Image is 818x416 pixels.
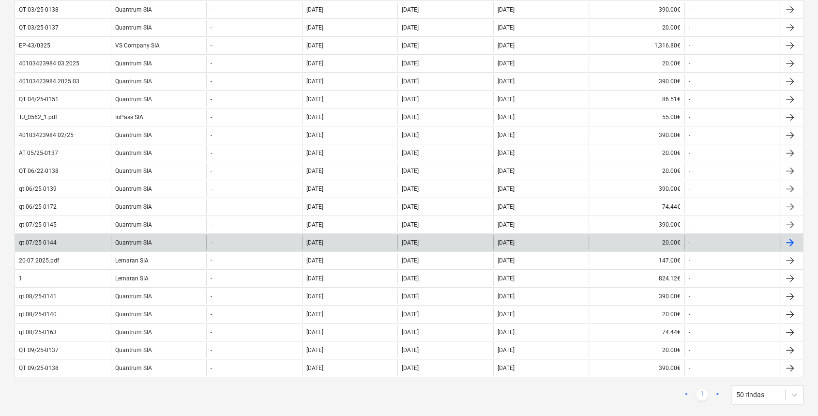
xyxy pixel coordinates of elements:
div: 20.00€ [589,342,684,358]
div: Quantrum SIA [111,289,207,304]
div: [DATE] [306,114,323,121]
div: [DATE] [306,42,323,49]
div: 20-07 2025.pdf [19,257,59,264]
div: QT 09/25-0137 [19,347,59,354]
div: [DATE] [498,257,515,264]
div: qt 06/25-0139 [19,185,57,192]
div: Quantrum SIA [111,324,207,340]
div: [DATE] [306,203,323,210]
div: - [689,114,690,121]
div: [DATE] [402,365,419,371]
div: - [211,42,212,49]
div: [DATE] [402,221,419,228]
div: [DATE] [306,311,323,318]
div: [DATE] [498,6,515,13]
div: [DATE] [498,132,515,139]
div: - [689,221,690,228]
div: [DATE] [402,132,419,139]
div: Quantrum SIA [111,235,207,250]
div: [DATE] [306,257,323,264]
div: QT 09/25-0138 [19,365,59,371]
div: QT 03/25-0138 [19,6,59,13]
div: - [689,60,690,67]
div: VS Company SIA [111,38,207,53]
div: [DATE] [498,168,515,174]
div: - [689,96,690,103]
div: - [689,150,690,156]
div: - [211,96,212,103]
div: Quantrum SIA [111,307,207,322]
div: qt 06/25-0172 [19,203,57,210]
div: - [211,78,212,85]
div: [DATE] [498,60,515,67]
div: [DATE] [306,365,323,371]
div: Quantrum SIA [111,199,207,215]
div: 40103423984 02/25 [19,132,74,139]
div: Quantrum SIA [111,145,207,161]
div: [DATE] [402,150,419,156]
div: 390.00€ [589,289,684,304]
div: [DATE] [498,347,515,354]
div: - [211,365,212,371]
div: - [211,132,212,139]
div: Quantrum SIA [111,74,207,89]
div: - [211,203,212,210]
div: QT 03/25-0137 [19,24,59,31]
div: - [689,329,690,336]
div: 390.00€ [589,360,684,376]
div: [DATE] [402,275,419,282]
div: 40103423984 03.2025 [19,60,79,67]
div: - [211,293,212,300]
a: Page 1 is your current page [696,389,708,401]
div: [DATE] [402,60,419,67]
a: Previous page [681,389,692,401]
div: TJ_0562_1.pdf [19,114,57,121]
div: [DATE] [498,329,515,336]
div: [DATE] [402,293,419,300]
div: [DATE] [402,185,419,192]
div: [DATE] [498,42,515,49]
div: - [211,24,212,31]
div: [DATE] [402,24,419,31]
div: 1 [19,275,22,282]
div: Quantrum SIA [111,20,207,35]
div: [DATE] [498,96,515,103]
a: Next page [712,389,723,401]
div: [DATE] [306,96,323,103]
div: [DATE] [306,239,323,246]
div: [DATE] [306,329,323,336]
div: [DATE] [306,24,323,31]
div: 55.00€ [589,109,684,125]
div: - [689,78,690,85]
div: - [211,347,212,354]
div: [DATE] [306,168,323,174]
div: qt 08/25-0141 [19,293,57,300]
div: [DATE] [402,42,419,49]
div: [DATE] [306,293,323,300]
div: [DATE] [402,347,419,354]
div: [DATE] [402,239,419,246]
div: [DATE] [498,293,515,300]
div: - [689,6,690,13]
iframe: Chat Widget [770,370,818,416]
div: [DATE] [498,24,515,31]
div: - [689,275,690,282]
div: qt 08/25-0163 [19,329,57,336]
div: [DATE] [402,96,419,103]
div: [DATE] [402,203,419,210]
div: [DATE] [306,60,323,67]
div: [DATE] [498,311,515,318]
div: Quantrum SIA [111,360,207,376]
div: 40103423984 2025 03 [19,78,79,85]
div: Quantrum SIA [111,163,207,179]
div: [DATE] [498,275,515,282]
div: [DATE] [498,221,515,228]
div: QT 04/25-0151 [19,96,59,103]
div: 390.00€ [589,74,684,89]
div: - [211,150,212,156]
div: - [689,311,690,318]
div: Quantrum SIA [111,56,207,71]
div: 20.00€ [589,20,684,35]
div: 390.00€ [589,217,684,232]
div: - [211,185,212,192]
